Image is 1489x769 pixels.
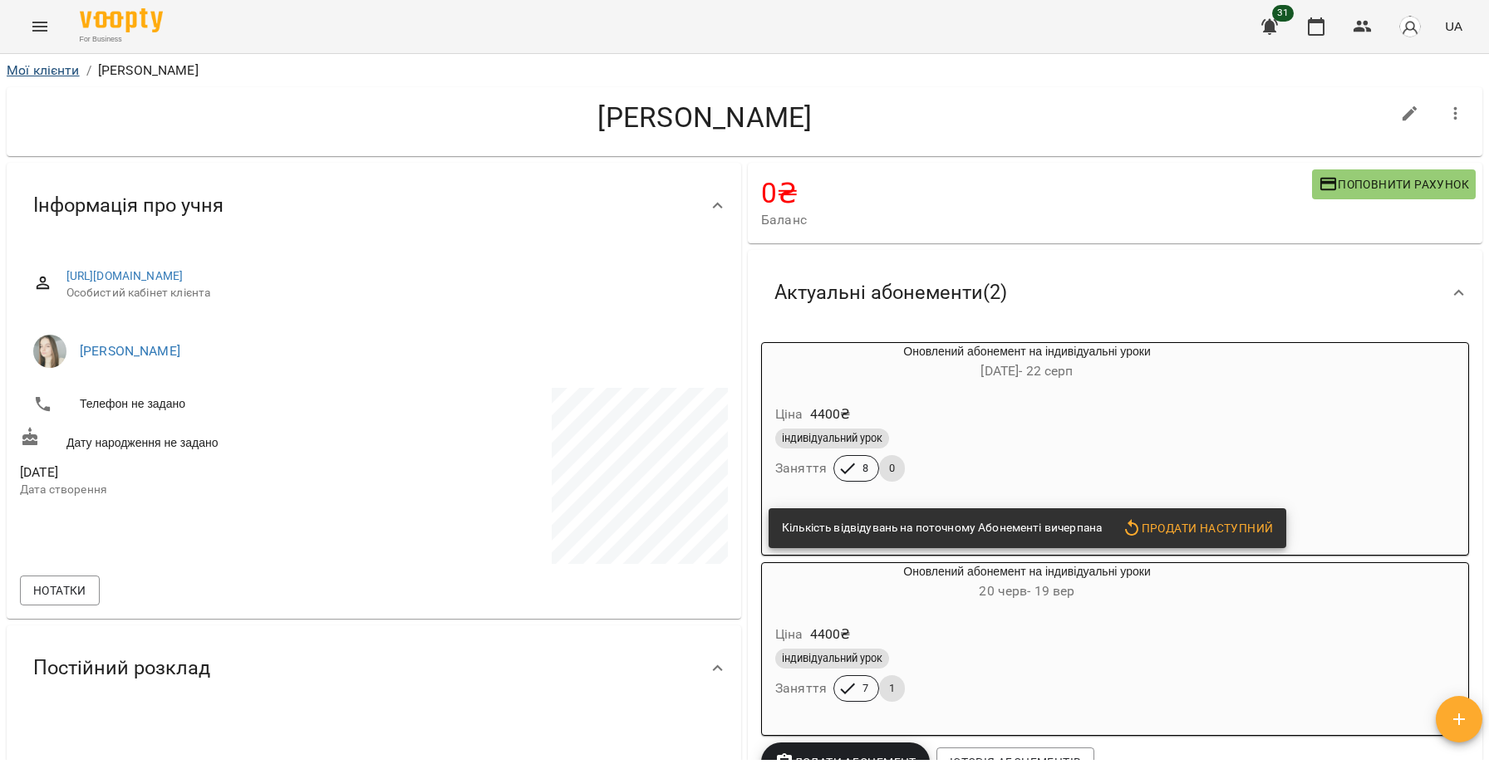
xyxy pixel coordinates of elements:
p: 4400 ₴ [810,404,851,424]
a: Мої клієнти [7,62,80,78]
span: Постійний розклад [33,655,210,681]
span: 1 [879,681,905,696]
img: Voopty Logo [80,8,163,32]
button: Оновлений абонемент на індивідуальні уроки20 черв- 19 верЦіна4400₴індивідуальний урокЗаняття71 [762,563,1292,722]
p: [PERSON_NAME] [98,61,199,81]
span: [DATE] [20,463,371,482]
div: Постійний розклад [7,625,741,711]
h4: 0 ₴ [761,176,1312,210]
h6: Заняття [775,677,827,700]
p: Дата створення [20,482,371,498]
a: [PERSON_NAME] [80,343,180,359]
h6: Ціна [775,403,803,426]
span: Продати наступний [1122,518,1273,538]
div: Актуальні абонементи(2) [748,250,1482,336]
span: For Business [80,34,163,45]
button: Поповнити рахунок [1312,169,1476,199]
span: індивідуальний урок [775,651,889,666]
button: Продати наступний [1115,513,1280,543]
span: 20 черв - 19 вер [979,583,1074,599]
li: Телефон не задано [20,388,371,421]
span: 0 [879,461,905,476]
h4: [PERSON_NAME] [20,100,1390,135]
img: avatar_s.png [1398,15,1422,38]
span: UA [1445,17,1462,35]
span: 31 [1272,5,1294,22]
span: Поповнити рахунок [1319,174,1469,194]
span: Інформація про учня [33,193,224,218]
span: Актуальні абонементи ( 2 ) [774,280,1007,306]
div: Оновлений абонемент на індивідуальні уроки [762,343,1292,383]
div: Дату народження не задано [17,424,374,454]
div: Кількість відвідувань на поточному Абонементі вичерпана [782,513,1102,543]
span: [DATE] - 22 серп [980,363,1073,379]
p: 4400 ₴ [810,625,851,644]
span: Баланс [761,210,1312,230]
span: 7 [853,681,878,696]
img: Ярослава Барабаш [33,335,66,368]
button: Menu [20,7,60,47]
span: Особистий кабінет клієнта [66,285,715,301]
span: Нотатки [33,580,86,600]
li: / [86,61,91,81]
nav: breadcrumb [7,61,1482,81]
span: 8 [853,461,878,476]
span: індивідуальний урок [775,431,889,446]
h6: Заняття [775,457,827,480]
button: Нотатки [20,576,100,605]
button: UA [1438,11,1469,42]
div: Інформація про учня [7,163,741,248]
button: Оновлений абонемент на індивідуальні уроки[DATE]- 22 серпЦіна4400₴індивідуальний урокЗаняття80 [762,343,1292,502]
div: Оновлений абонемент на індивідуальні уроки [762,563,1292,603]
a: [URL][DOMAIN_NAME] [66,269,184,282]
h6: Ціна [775,623,803,646]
